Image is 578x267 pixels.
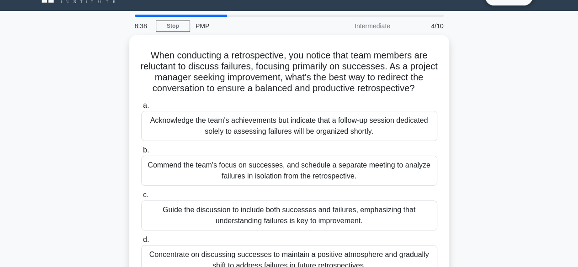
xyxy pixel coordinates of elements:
[141,200,437,230] div: Guide the discussion to include both successes and failures, emphasizing that understanding failu...
[396,17,449,35] div: 4/10
[316,17,396,35] div: Intermediate
[143,146,149,154] span: b.
[129,17,156,35] div: 8:38
[141,156,437,186] div: Commend the team's focus on successes, and schedule a separate meeting to analyze failures in iso...
[140,50,438,94] h5: When conducting a retrospective, you notice that team members are reluctant to discuss failures, ...
[156,21,190,32] a: Stop
[190,17,316,35] div: PMP
[143,191,148,199] span: c.
[143,101,149,109] span: a.
[143,236,149,243] span: d.
[141,111,437,141] div: Acknowledge the team's achievements but indicate that a follow-up session dedicated solely to ass...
